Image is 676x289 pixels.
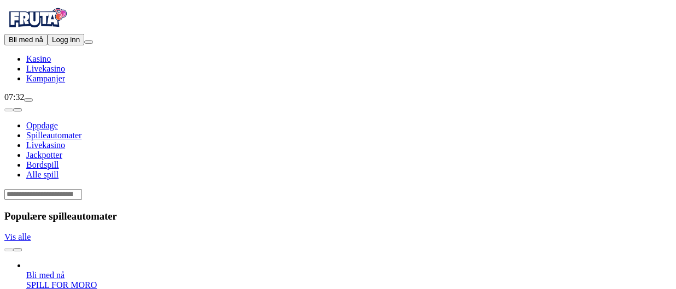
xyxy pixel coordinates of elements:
a: Jackpotter [26,150,62,160]
a: Vis alle [4,232,31,241]
font: Kampanjer [26,74,65,83]
button: Logg inn [48,34,84,45]
nav: Lobbyen [4,102,672,180]
a: Livekasino [26,140,65,150]
a: Frukt [4,24,70,33]
font: Bli med nå [26,270,65,280]
button: forrige lysbilde [4,248,13,251]
a: poker-chip-ikonLivekasino [26,64,65,73]
img: Frukt [4,4,70,32]
a: gave-invertert ikonKampanjer [26,74,65,83]
button: forrige lysbilde [4,108,13,111]
button: neste lysbilde [13,248,22,251]
font: Populære spilleautomater [4,210,117,222]
font: Logg inn [52,36,80,44]
a: Spilleautomater [26,131,81,140]
font: Kasino [26,54,51,63]
button: Bli med nå [4,34,48,45]
font: Livekasino [26,64,65,73]
font: Bordspill [26,160,59,169]
button: neste lysbilde [13,108,22,111]
input: Søk [4,189,82,200]
button: live-chat [24,98,33,102]
nav: Primær [4,4,672,84]
button: menu [84,40,93,44]
font: Alle spill [26,170,59,179]
font: 07:32 [4,92,24,102]
a: Olympus' porter Super Scatter [26,270,65,280]
a: Oppdage [26,121,58,130]
font: Bli med nå [9,36,43,44]
header: Lobbyen [4,102,672,200]
a: diamantikonKasino [26,54,51,63]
